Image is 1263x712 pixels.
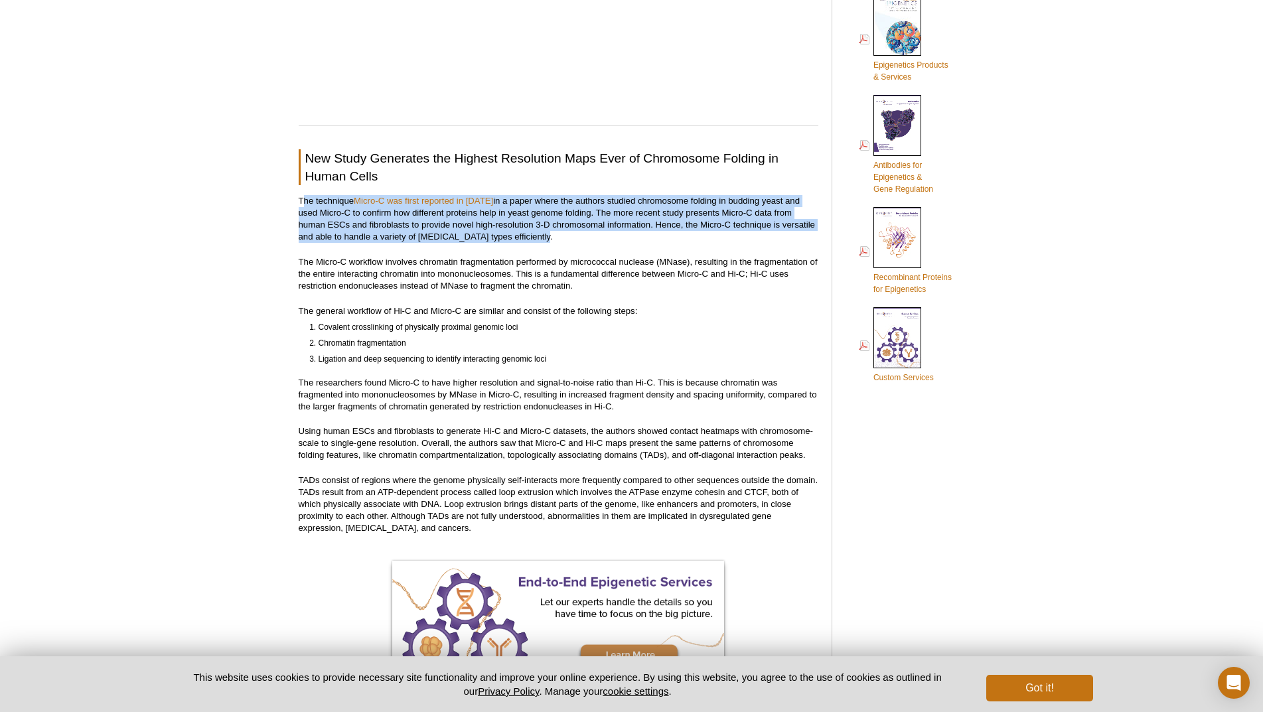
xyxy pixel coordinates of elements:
iframe: Hi-C and Three-Dimensional Genome Sequencing (Erez Lieberman Aiden) [299,9,818,109]
span: Recombinant Proteins for Epigenetics [873,273,952,294]
span: Epigenetics Products & Services [873,60,948,82]
p: TADs consist of regions where the genome physically self-interacts more frequently compared to ot... [299,474,818,534]
p: The Micro-C workflow involves chromatin fragmentation performed by micrococcal nuclease (MNase), ... [299,256,818,292]
h2: New Study Generates the Highest Resolution Maps Ever of Chromosome Folding in Human Cells [299,149,818,185]
a: Micro-C was first reported in [DATE] [354,196,493,206]
p: The general workflow of Hi-C and Micro-C are similar and consist of the following steps: [299,305,818,317]
button: Got it! [986,675,1092,701]
img: Custom_Services_cover [873,307,921,368]
img: End-to-end Epigenetic Services [392,561,724,688]
a: Privacy Policy [478,685,539,697]
li: Ligation and deep sequencing to identify interacting genomic loci [319,353,806,365]
a: Antibodies forEpigenetics &Gene Regulation [859,94,933,196]
p: This website uses cookies to provide necessary site functionality and improve your online experie... [171,670,965,698]
button: cookie settings [603,685,668,697]
div: Open Intercom Messenger [1218,667,1250,699]
p: Using human ESCs and fibroblasts to generate Hi-C and Micro-C datasets, the authors showed contac... [299,425,818,461]
a: Custom Services [859,306,934,385]
p: The researchers found Micro-C to have higher resolution and signal-to-noise ratio than Hi-C. This... [299,377,818,413]
img: Rec_prots_140604_cover_web_70x200 [873,207,921,268]
li: Covalent crosslinking of physically proximal genomic loci [319,321,806,333]
p: The technique in a paper where the authors studied chromosome folding in budding yeast and used M... [299,195,818,243]
a: Recombinant Proteinsfor Epigenetics [859,206,952,297]
img: Abs_epi_2015_cover_web_70x200 [873,95,921,156]
li: Chromatin fragmentation [319,337,806,349]
span: Antibodies for Epigenetics & Gene Regulation [873,161,933,194]
span: Custom Services [873,373,934,382]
